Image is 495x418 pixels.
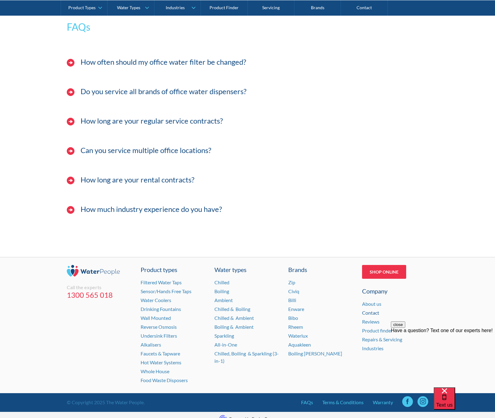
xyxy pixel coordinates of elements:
a: Boiling [PERSON_NAME] [288,351,342,356]
h2: FAQs [67,20,428,34]
a: Industries [362,345,384,351]
a: Filtered Water Taps [141,279,182,285]
iframe: podium webchat widget prompt [391,321,495,395]
div: Call the experts [67,284,133,290]
h3: How often should my office water filter be changed? [81,58,246,67]
a: Chilled, Boiling & Sparkling (3-in-1) [214,351,279,364]
a: Chilled & Ambient [214,315,254,321]
a: Contact [362,310,379,316]
a: Wall Mounted [141,315,171,321]
a: Reviews [362,319,380,324]
h3: Can you service multiple office locations? [81,146,211,155]
a: Food Waste Disposers [141,377,188,383]
a: Water Coolers [141,297,171,303]
a: 1300 565 018 [67,290,133,300]
div: Industries [166,5,185,10]
a: Rheem [288,324,303,330]
a: Chilled & Boiling [214,306,250,312]
div: Product Types [68,5,96,10]
a: All-in-One [214,342,237,347]
a: Boiling [214,288,229,294]
a: Waterlux [288,333,308,339]
h3: How much industry experience do you have? [81,205,222,214]
a: Sensor/Hands Free Taps [141,288,191,294]
div: Water Types [117,5,140,10]
a: Chilled [214,279,229,285]
div: © Copyright 2025 The Water People. [67,399,145,406]
a: Boiling & Ambient [214,324,254,330]
a: Bibo [288,315,298,321]
a: Undersink Filters [141,333,177,339]
a: Drinking Fountains [141,306,181,312]
a: Aquakleen [288,342,311,347]
a: Faucets & Tapware [141,351,180,356]
a: Zip [288,279,295,285]
a: Repairs & Servicing [362,336,402,342]
a: Ambient [214,297,233,303]
iframe: podium webchat widget bubble [434,387,495,418]
a: Shop Online [362,265,406,279]
div: Company [362,286,428,296]
a: FAQs [301,399,313,406]
h3: How long are your rental contracts? [81,175,195,184]
a: Water types [214,265,281,274]
a: Billi [288,297,296,303]
a: Civiq [288,288,299,294]
a: Warranty [373,399,393,406]
a: Sparkling [214,333,234,339]
h3: How long are your regular service contracts? [81,117,223,125]
div: Brands [288,265,354,274]
a: Terms & Conditions [322,399,364,406]
a: Whole House [141,368,169,374]
a: Enware [288,306,304,312]
h3: Do you service all brands of office water dispensers? [81,87,247,96]
a: About us [362,301,381,307]
a: Alkalisers [141,342,161,347]
a: Hot Water Systems [141,359,181,365]
a: Reverse Osmosis [141,324,177,330]
a: Product types [141,265,207,274]
a: Product finder [362,328,393,333]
